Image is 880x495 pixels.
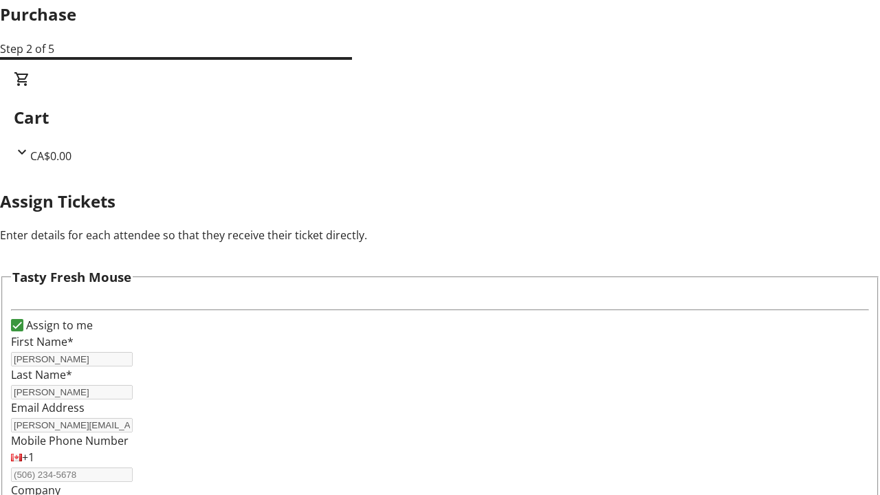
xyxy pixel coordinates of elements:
label: Mobile Phone Number [11,433,129,448]
h3: Tasty Fresh Mouse [12,267,131,287]
h2: Cart [14,105,866,130]
input: (506) 234-5678 [11,467,133,482]
label: Assign to me [23,317,93,333]
label: First Name* [11,334,74,349]
label: Last Name* [11,367,72,382]
label: Email Address [11,400,85,415]
span: CA$0.00 [30,148,71,164]
div: CartCA$0.00 [14,71,866,164]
